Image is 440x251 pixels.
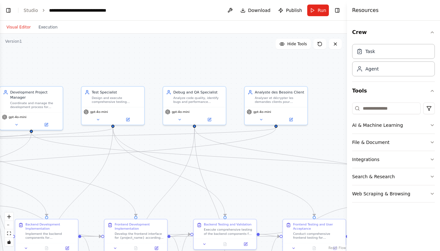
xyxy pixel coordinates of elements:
[293,223,342,231] div: Frontend Testing and User Acceptance
[90,110,108,114] span: gpt-4o-mini
[173,90,223,95] div: Debug and QA Specialist
[5,213,13,246] div: React Flow controls
[35,23,61,31] button: Execution
[110,128,228,216] g: Edge from a39b9ae1-f731-4518-b0a7-8cfcaea06b1f to c0fad529-7f33-4110-9197-b0ab08a93c7a
[5,221,13,229] button: zoom out
[110,128,317,216] g: Edge from a39b9ae1-f731-4518-b0a7-8cfcaea06b1f to c73b3df9-b9c6-4248-b310-71dc852361cc
[5,229,13,238] button: fit view
[173,96,223,104] div: Analyze code quality, identify bugs and performance bottlenecks, and provide optimization recomme...
[204,223,251,227] div: Backend Testing and Validation
[333,6,342,15] button: Hide right sidebar
[195,116,224,123] button: Open in side panel
[253,110,271,114] span: gpt-4o-mini
[3,23,35,31] button: Visual Editor
[214,241,236,247] button: No output available
[286,7,302,14] span: Publish
[307,5,329,16] button: Run
[192,128,406,185] g: Edge from c011171b-553c-4858-a0c4-fd83ac5f8b65 to 06c58a77-5094-45cb-bc72-f5dd003182f2
[318,7,326,14] span: Run
[365,66,379,72] div: Agent
[193,219,257,250] div: Backend Testing and ValidationExecute comprehensive testing of the backend components for {projec...
[352,117,435,134] button: AI & Machine Learning
[32,122,61,128] button: Open in side panel
[352,168,435,185] button: Search & Research
[244,86,308,125] div: Analyste des Besoins ClientAnalyser et décrypter les demandes clients pour {project_name}, compre...
[352,82,435,100] button: Tools
[9,115,26,119] span: gpt-4o-mini
[352,151,435,168] button: Integrations
[276,5,305,16] button: Publish
[26,223,75,231] div: Backend Development Implementation
[276,39,311,49] button: Hide Tools
[162,86,226,125] div: Debug and QA SpecialistAnalyze code quality, identify bugs and performance bottlenecks, and provi...
[248,7,271,14] span: Download
[352,41,435,82] div: Crew
[92,90,141,95] div: Test Specialist
[10,101,59,109] div: Coordinate and manage the development process for {project_name}, ensuring clear communication be...
[81,232,191,239] g: Edge from c3e2163a-e4df-45e6-bf71-5b587fa3326c to c0fad529-7f33-4110-9197-b0ab08a93c7a
[237,241,254,247] button: Open in side panel
[255,90,304,95] div: Analyste des Besoins Client
[352,6,379,14] h4: Resources
[255,96,304,104] div: Analyser et décrypter les demandes clients pour {project_name}, comprendre les principes métier d...
[113,116,142,123] button: Open in side panel
[204,227,253,235] div: Execute comprehensive testing of the backend components for {project_name} based on the testing s...
[92,96,141,104] div: Design and execute comprehensive testing strategies for {project_name}, including unit tests, int...
[5,213,13,221] button: zoom in
[329,246,346,250] a: React Flow attribution
[352,23,435,41] button: Crew
[26,232,75,240] div: Implement the backend components for {project_name} based on the project plan. This includes sett...
[24,8,38,13] a: Studio
[352,100,435,208] div: Tools
[171,234,280,239] g: Edge from 9d818ea4-a05d-4ce1-9563-555ec796350a to c73b3df9-b9c6-4248-b310-71dc852361cc
[172,110,190,114] span: gpt-4o-mini
[24,7,122,14] nav: breadcrumb
[365,48,375,55] div: Task
[81,86,145,125] div: Test SpecialistDesign and execute comprehensive testing strategies for {project_name}, including ...
[4,6,13,15] button: Show left sidebar
[10,90,59,100] div: Development Project Manager
[115,232,164,240] div: Develop the frontend interface for {project_name} according to the project plan. Create responsiv...
[115,223,164,231] div: Frontend Development Implementation
[238,5,273,16] button: Download
[352,185,435,202] button: Web Scraping & Browsing
[5,238,13,246] button: toggle interactivity
[293,232,342,240] div: Conduct comprehensive frontend testing for {project_name} including functional testing, usability...
[287,41,307,47] span: Hide Tools
[5,39,22,44] div: Version 1
[352,134,435,151] button: File & Document
[260,203,369,237] g: Edge from c0fad529-7f33-4110-9197-b0ab08a93c7a to 06c58a77-5094-45cb-bc72-f5dd003182f2
[277,116,305,123] button: Open in side panel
